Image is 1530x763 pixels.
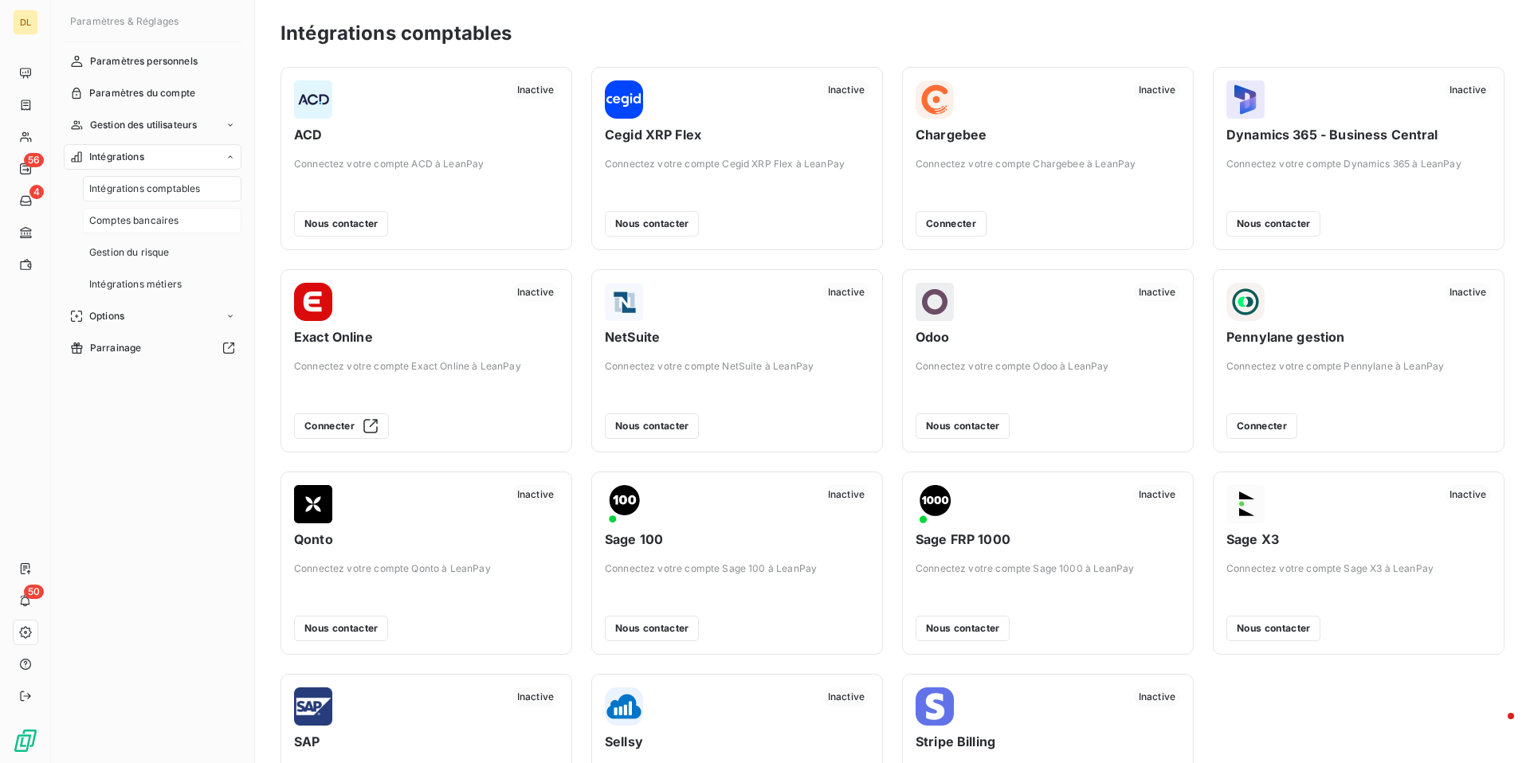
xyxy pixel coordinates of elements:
span: Inactive [1134,485,1180,504]
a: IntégrationsIntégrations comptablesComptes bancairesGestion du risqueIntégrations métiers [64,144,241,297]
a: 4 [13,188,37,213]
button: Connecter [916,211,987,237]
span: Connectez votre compte Exact Online à LeanPay [294,359,559,374]
span: Sage 100 [605,530,869,549]
a: Intégrations métiers [83,272,241,297]
button: Nous contacter [294,211,388,237]
span: Qonto [294,530,559,549]
span: Parrainage [90,341,142,355]
a: Paramètres du compte [64,80,241,106]
button: Connecter [294,413,389,439]
span: Connectez votre compte Odoo à LeanPay [916,359,1180,374]
img: Pennylane gestion logo [1226,283,1265,321]
span: Connectez votre compte Qonto à LeanPay [294,561,559,576]
span: Inactive [823,687,869,706]
img: Sage FRP 1000 logo [916,485,954,523]
span: Sellsy [605,732,869,751]
div: DL [13,10,38,35]
span: Odoo [916,327,1180,346]
span: 50 [24,585,44,599]
img: Cegid XRP Flex logo [605,80,643,119]
a: Intégrations comptables [83,176,241,202]
span: Inactive [1134,80,1180,100]
a: 56 [13,156,37,182]
span: NetSuite [605,327,869,346]
span: Connectez votre compte ACD à LeanPay [294,157,559,171]
span: Sage X3 [1226,530,1491,549]
iframe: Intercom live chat [1476,709,1514,747]
img: Sellsy logo [605,687,643,726]
span: Inactive [1445,485,1491,504]
span: Connectez votre compte Cegid XRP Flex à LeanPay [605,157,869,171]
span: Inactive [823,80,869,100]
a: Parrainage [64,335,241,361]
span: Paramètres & Réglages [70,15,178,27]
span: Gestion du risque [89,245,170,260]
button: Nous contacter [605,211,699,237]
span: Connectez votre compte Sage 1000 à LeanPay [916,561,1180,576]
button: Nous contacter [916,616,1010,641]
img: Dynamics 365 - Business Central logo [1226,80,1265,119]
span: Chargebee [916,125,1180,144]
span: Gestion des utilisateurs [90,118,198,132]
span: 4 [29,185,44,199]
span: Connectez votre compte Pennylane à LeanPay [1226,359,1491,374]
span: Inactive [823,283,869,302]
span: Connectez votre compte Dynamics 365 à LeanPay [1226,157,1491,171]
img: Stripe Billing logo [916,687,954,726]
span: Sage FRP 1000 [916,530,1180,549]
a: Gestion des utilisateurs [64,112,241,138]
button: Nous contacter [294,616,388,641]
span: Connectez votre compte Sage 100 à LeanPay [605,561,869,576]
button: Nous contacter [1226,616,1320,641]
img: SAP logo [294,687,332,726]
button: Connecter [1226,413,1297,439]
span: SAP [294,732,559,751]
span: Connectez votre compte Sage X3 à LeanPay [1226,561,1491,576]
img: Odoo logo [916,283,954,321]
span: Paramètres du compte [89,86,195,100]
span: Inactive [512,283,559,302]
h3: Intégrations comptables [280,19,512,48]
img: Exact Online logo [294,283,332,321]
span: Stripe Billing [916,732,1180,751]
span: Inactive [1134,283,1180,302]
img: Sage 100 logo [605,485,643,523]
span: Inactive [1134,687,1180,706]
button: Nous contacter [605,413,699,439]
span: Paramètres personnels [90,54,198,68]
span: Inactive [1445,283,1491,302]
button: Nous contacter [916,413,1010,439]
span: Inactive [512,485,559,504]
span: Comptes bancaires [89,213,179,228]
span: Cegid XRP Flex [605,125,869,144]
span: Connectez votre compte NetSuite à LeanPay [605,359,869,374]
button: Nous contacter [605,616,699,641]
img: ACD logo [294,80,332,119]
img: Sage X3 logo [1226,485,1265,523]
span: Inactive [512,80,559,100]
img: Qonto logo [294,485,332,523]
a: Comptes bancaires [83,208,241,233]
img: Logo LeanPay [13,728,38,753]
span: Intégrations [89,150,144,164]
img: Chargebee logo [916,80,954,119]
span: Intégrations comptables [89,182,200,196]
button: Nous contacter [1226,211,1320,237]
a: Paramètres personnels [64,49,241,74]
span: Exact Online [294,327,559,346]
img: NetSuite logo [605,283,643,321]
a: Options [64,303,241,329]
span: Inactive [1445,80,1491,100]
span: Inactive [512,687,559,706]
span: Pennylane gestion [1226,327,1491,346]
span: ACD [294,125,559,144]
span: Intégrations métiers [89,277,182,292]
span: 56 [24,153,44,167]
span: Dynamics 365 - Business Central [1226,125,1491,144]
span: Options [89,309,124,323]
span: Inactive [823,485,869,504]
span: Connectez votre compte Chargebee à LeanPay [916,157,1180,171]
a: Gestion du risque [83,240,241,265]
